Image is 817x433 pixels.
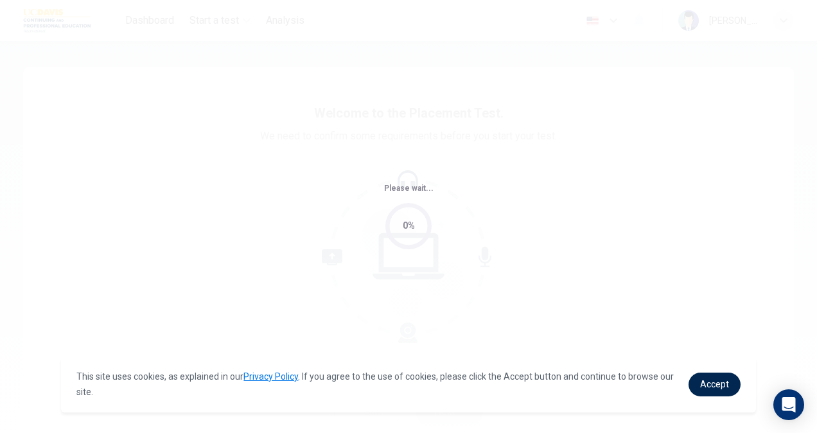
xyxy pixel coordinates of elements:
[384,184,434,193] span: Please wait...
[243,371,298,382] a: Privacy Policy
[76,371,674,397] span: This site uses cookies, as explained in our . If you agree to the use of cookies, please click th...
[700,379,729,389] span: Accept
[689,373,741,396] a: dismiss cookie message
[61,356,755,412] div: cookieconsent
[773,389,804,420] div: Open Intercom Messenger
[403,218,415,233] div: 0%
